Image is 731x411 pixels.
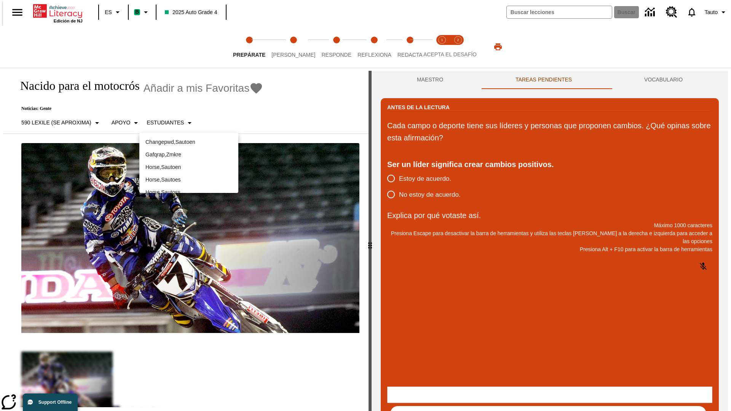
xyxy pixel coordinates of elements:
[3,6,111,13] body: Explica por qué votaste así. Máximo 1000 caracteres Presiona Alt + F10 para activar la barra de h...
[145,163,232,171] p: Horse , Sautoen
[145,151,232,159] p: Gafqrap , Zmkre
[145,188,232,196] p: Horse , Sautoss
[145,138,232,146] p: Changepwd , Sautoen
[145,176,232,184] p: Horse , Sautoes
